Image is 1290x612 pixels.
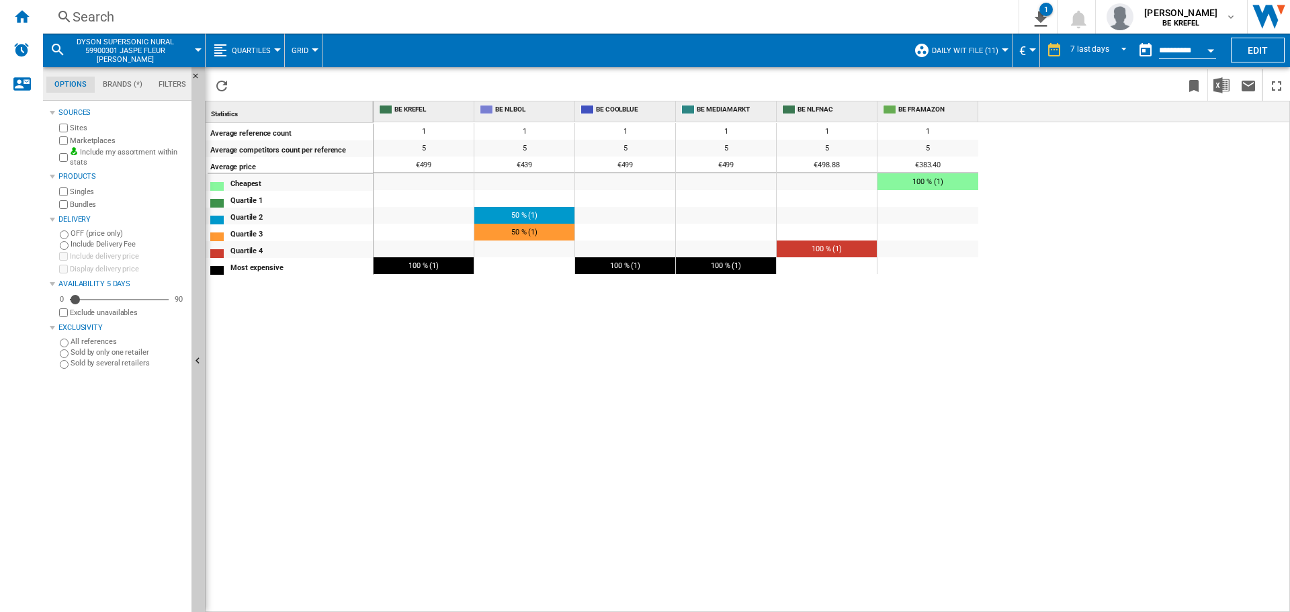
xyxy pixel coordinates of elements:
[171,294,186,304] div: 90
[232,34,277,67] button: Quartiles
[408,261,439,270] span: 100 % (1)
[1069,40,1132,62] md-select: REPORTS.WIZARD.STEPS.REPORT.STEPS.REPORT_OPTIONS.PERIOD: 7 last days
[59,252,68,261] input: Include delivery price
[1019,44,1026,58] span: €
[1235,69,1262,101] button: Send this report by email
[208,101,373,122] div: Statistics Sort None
[292,34,315,67] button: Grid
[59,149,68,166] input: Include my assortment within stats
[70,147,186,168] label: Include my assortment within stats
[95,77,150,93] md-tab-item: Brands (*)
[59,124,68,132] input: Sites
[70,136,186,146] label: Marketplaces
[212,34,277,67] div: Quartiles
[812,245,842,253] span: 100 % (1)
[60,241,69,250] input: Include Delivery Fee
[58,279,186,290] div: Availability 5 Days
[58,214,186,225] div: Delivery
[58,107,186,118] div: Sources
[50,34,198,67] div: DYSON SUPERSONIC NURAL 59900301 JASPE FLEUR [PERSON_NAME]
[932,46,998,55] span: Daily WIT file (11)
[880,101,978,118] div: BE FR AMAZON
[59,187,68,196] input: Singles
[926,127,930,136] span: 1
[914,34,1005,67] div: Daily WIT file (11)
[697,105,773,114] span: BE MEDIAMARKT
[1144,6,1217,19] span: [PERSON_NAME]
[70,147,78,155] img: mysite-bg-18x18.png
[1213,77,1230,93] img: excel-24x24.png
[70,251,186,261] label: Include delivery price
[46,77,95,93] md-tab-item: Options
[1013,34,1040,67] md-menu: Currency
[422,127,426,136] span: 1
[60,339,69,347] input: All references
[70,187,186,197] label: Singles
[477,101,574,118] div: BE NL BOL
[58,171,186,182] div: Products
[511,211,537,220] span: 50 % (1)
[422,144,426,152] span: 5
[230,209,372,223] div: Quartile 2
[211,110,238,118] span: Statistics
[623,127,628,136] span: 1
[779,101,877,118] div: BE NL FNAC
[825,144,829,152] span: 5
[58,322,186,333] div: Exclusivity
[59,265,68,273] input: Display delivery price
[59,308,68,317] input: Display delivery price
[1231,38,1285,62] button: Edit
[517,161,533,169] span: €439
[724,127,728,136] span: 1
[70,293,169,306] md-slider: Availability
[1162,19,1199,28] b: BE KREFEL
[230,259,372,273] div: Most expensive
[71,358,186,368] label: Sold by several retailers
[1019,34,1033,67] button: €
[70,123,186,133] label: Sites
[495,105,572,114] span: BE NL BOL
[210,159,372,171] div: Average price
[208,69,235,101] button: Reload
[898,105,976,114] span: BE FR AMAZON
[915,161,941,169] span: €383.40
[208,101,373,122] div: Sort None
[912,177,943,186] span: 100 % (1)
[292,46,308,55] span: Grid
[232,46,271,55] span: Quartiles
[1132,37,1159,64] button: md-calendar
[56,294,67,304] div: 0
[60,349,69,358] input: Sold by only one retailer
[71,38,179,64] span: DYSON SUPERSONIC NURAL 59900301 JASPE FLEUR DE PRUNIER
[70,200,186,210] label: Bundles
[59,200,68,209] input: Bundles
[71,228,186,238] label: OFF (price only)
[1107,3,1133,30] img: profile.jpg
[13,42,30,58] img: alerts-logo.svg
[1199,36,1223,60] button: Open calendar
[73,7,984,26] div: Search
[71,337,186,347] label: All references
[230,192,372,206] div: Quartile 1
[523,127,527,136] span: 1
[210,142,372,156] div: Average competitors count per reference
[932,34,1005,67] button: Daily WIT file (11)
[70,308,186,318] label: Exclude unavailables
[230,175,372,189] div: Cheapest
[679,101,776,118] div: BE MEDIAMARKT
[1208,69,1235,101] button: Download in Excel
[71,34,193,67] button: DYSON SUPERSONIC NURAL 59900301 JASPE FLEUR [PERSON_NAME]
[71,239,186,249] label: Include Delivery Fee
[578,101,675,118] div: BE COOLBLUE
[1039,3,1053,16] div: 1
[59,136,68,145] input: Marketplaces
[71,347,186,357] label: Sold by only one retailer
[70,264,186,274] label: Display delivery price
[926,144,930,152] span: 5
[1180,69,1207,101] button: Bookmark this report
[610,261,640,270] span: 100 % (1)
[724,144,728,152] span: 5
[150,77,194,93] md-tab-item: Filters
